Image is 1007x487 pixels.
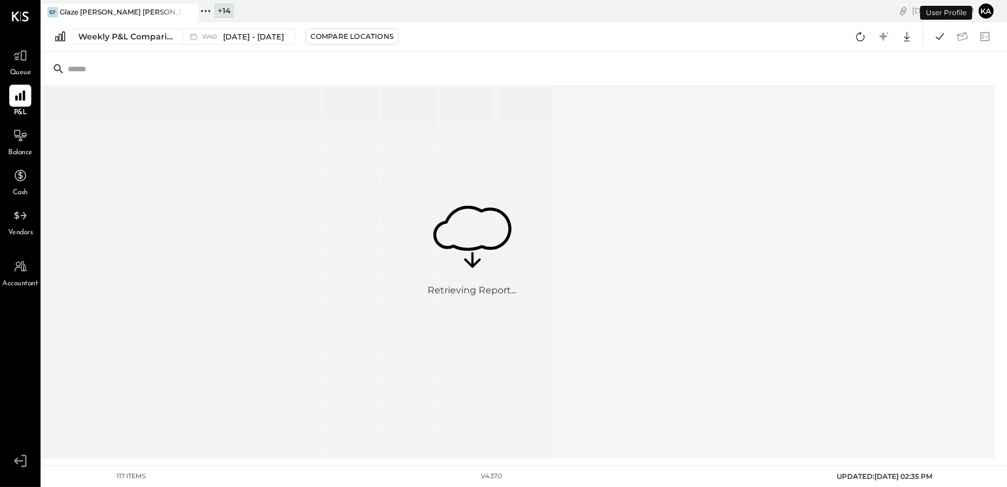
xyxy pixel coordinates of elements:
[214,3,234,18] div: + 14
[223,31,284,42] span: [DATE] - [DATE]
[1,165,40,198] a: Cash
[116,472,146,481] div: 117 items
[311,31,393,41] div: Compare Locations
[305,28,399,45] button: Compare Locations
[10,68,31,78] span: Queue
[1,256,40,289] a: Accountant
[1,45,40,78] a: Queue
[837,472,932,481] span: UPDATED: [DATE] 02:35 PM
[912,5,974,16] div: [DATE]
[48,7,58,17] div: GT
[60,7,181,17] div: Glaze [PERSON_NAME] [PERSON_NAME] LLC
[8,228,33,238] span: Vendors
[8,148,32,158] span: Balance
[428,284,517,297] div: Retrieving Report...
[202,34,220,40] span: W40
[1,205,40,238] a: Vendors
[14,108,27,118] span: P&L
[13,188,28,198] span: Cash
[897,5,909,17] div: copy link
[1,85,40,118] a: P&L
[78,31,176,42] div: Weekly P&L Comparison
[481,472,502,481] div: v 4.37.0
[977,2,995,20] button: Ka
[72,28,295,45] button: Weekly P&L Comparison W40[DATE] - [DATE]
[1,125,40,158] a: Balance
[3,279,38,289] span: Accountant
[920,6,972,20] div: User Profile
